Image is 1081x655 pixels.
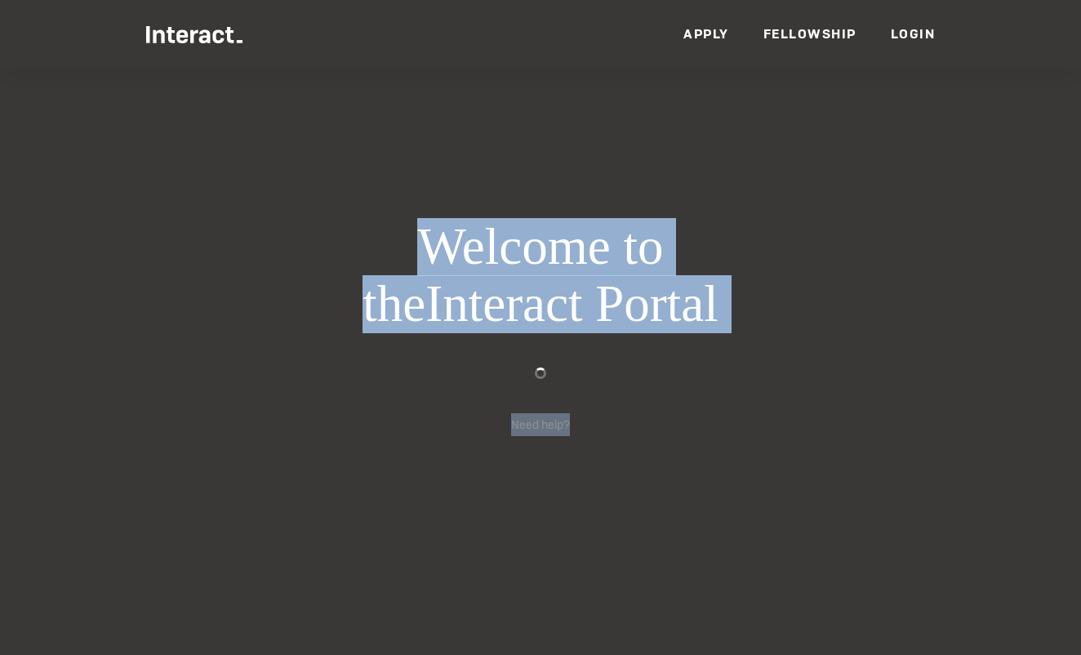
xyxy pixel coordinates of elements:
a: Login [891,25,936,42]
span: Interact Portal [425,275,718,332]
img: Interact Logo [146,26,242,43]
h1: Welcome to the [266,219,815,333]
a: Need help? [511,417,570,432]
a: Fellowship [763,25,856,42]
a: Apply [683,25,729,42]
